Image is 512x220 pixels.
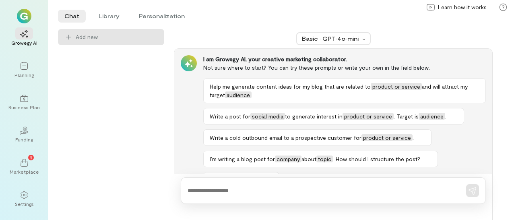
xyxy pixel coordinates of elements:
span: audience [225,91,252,98]
button: Help me generate content ideas for my blog that are related toproduct or serviceand will attract ... [203,78,486,103]
button: Write a cold outbound email to a prospective customer forproduct or service. [203,129,431,146]
a: Settings [10,185,39,214]
button: I’m writing a blog post forcompanyabouttopic. How should I structure the post? [203,151,438,167]
span: product or service [361,134,413,141]
a: Business Plan [10,88,39,117]
span: social media [250,113,285,120]
a: Marketplace [10,152,39,181]
span: . Target is [394,113,419,120]
span: Learn how it works [438,3,487,11]
span: Add new [76,33,98,41]
div: Settings [15,201,34,207]
div: Funding [15,136,33,143]
span: about [301,156,316,162]
li: Chat [58,10,86,23]
span: Write a cold outbound email to a prospective customer for [210,134,361,141]
span: to generate interest in [285,113,343,120]
a: Planning [10,56,39,85]
span: Help me generate content ideas for my blog that are related to [210,83,371,90]
a: Growegy AI [10,23,39,52]
div: Planning [14,72,34,78]
span: product or service [371,83,422,90]
div: Business Plan [8,104,40,110]
span: audience [419,113,445,120]
span: . How should I structure the post? [333,156,420,162]
span: I’m writing a blog post for [210,156,275,162]
span: . [445,113,446,120]
div: Not sure where to start? You can try these prompts or write your own in the field below. [203,63,486,72]
div: Growegy AI [11,39,37,46]
li: Library [92,10,126,23]
div: I am Growegy AI, your creative marketing collaborator. [203,55,486,63]
span: . [252,91,253,98]
button: Write a post forsocial mediato generate interest inproduct or service. Target isaudience. [203,108,464,125]
a: Funding [10,120,39,149]
button: View more in Library [203,172,279,188]
span: product or service [343,113,394,120]
span: 1 [30,154,32,161]
span: company [275,156,301,162]
div: Basic · GPT‑4o‑mini [302,35,360,43]
li: Personalization [132,10,191,23]
span: topic [316,156,333,162]
div: Marketplace [10,168,39,175]
span: . [413,134,414,141]
span: Write a post for [210,113,250,120]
